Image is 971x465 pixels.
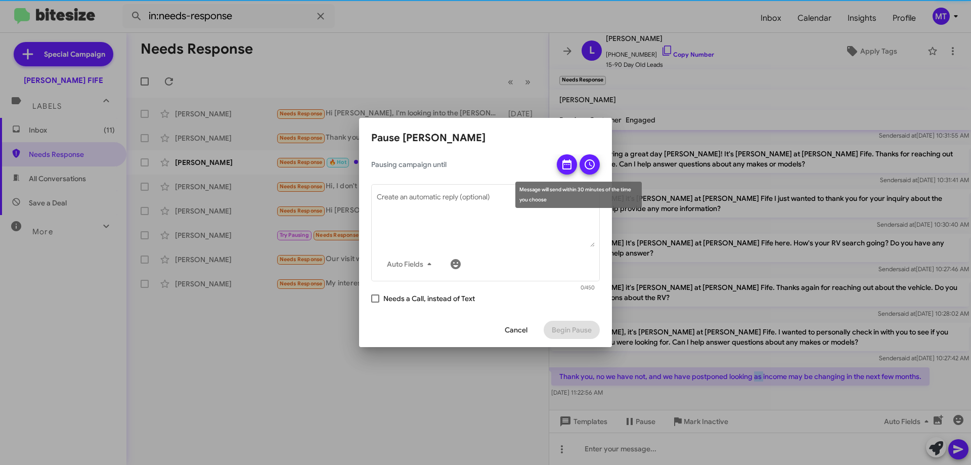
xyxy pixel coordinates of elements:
[581,285,595,291] mat-hint: 0/450
[371,159,548,170] span: Pausing campaign until
[383,292,475,305] span: Needs a Call, instead of Text
[387,255,435,273] span: Auto Fields
[544,321,600,339] button: Begin Pause
[497,321,536,339] button: Cancel
[552,321,592,339] span: Begin Pause
[515,182,642,208] div: Message will send within 30 minutes of the time you choose
[505,321,527,339] span: Cancel
[371,130,600,146] h2: Pause [PERSON_NAME]
[379,255,444,273] button: Auto Fields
